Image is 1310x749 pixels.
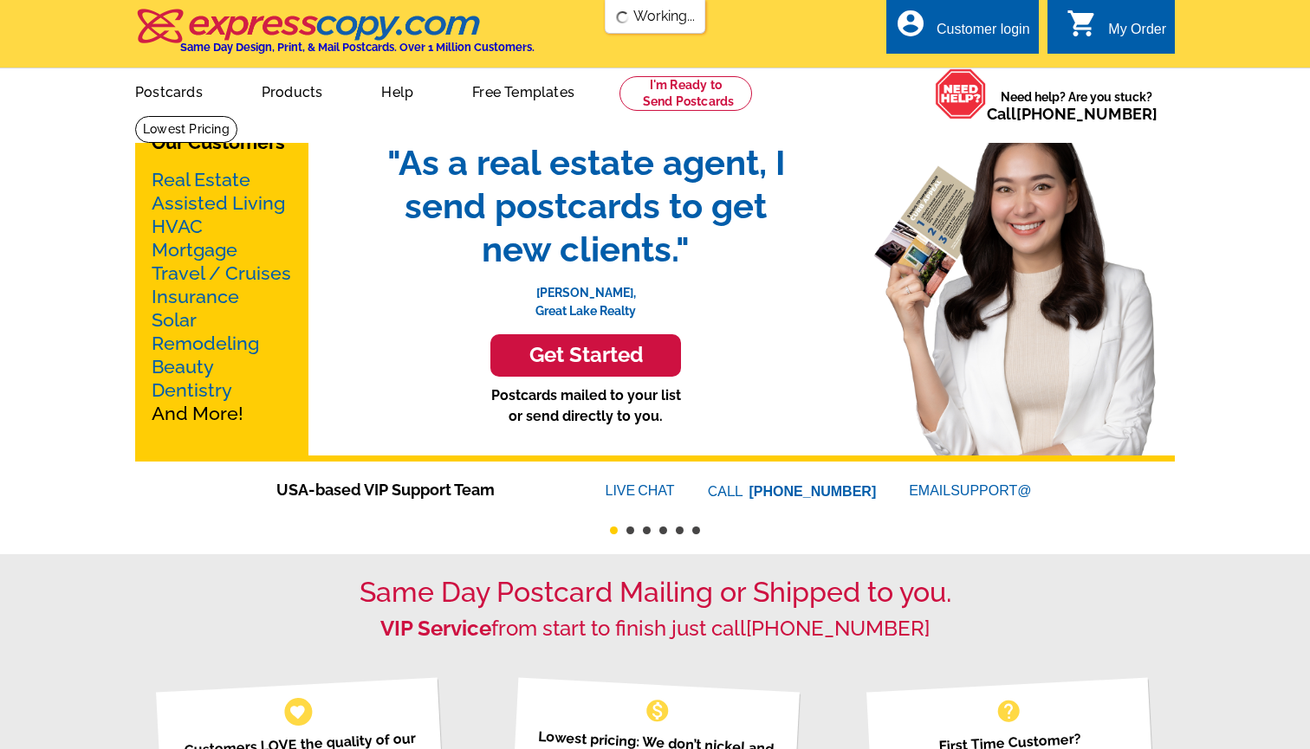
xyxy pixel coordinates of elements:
[937,22,1030,46] div: Customer login
[152,239,237,261] a: Mortgage
[152,309,197,331] a: Solar
[746,616,930,641] a: [PHONE_NUMBER]
[935,68,987,119] img: help
[659,526,667,534] button: 4 of 6
[152,356,214,378] a: Beauty
[616,10,630,24] img: loading...
[152,379,232,401] a: Dentistry
[995,697,1022,725] span: help
[369,385,802,427] p: Postcards mailed to your list or send directly to you.
[643,526,651,534] button: 3 of 6
[692,526,700,534] button: 6 of 6
[152,333,259,354] a: Remodeling
[676,526,684,534] button: 5 of 6
[135,576,1175,609] h1: Same Day Postcard Mailing or Shipped to you.
[626,526,634,534] button: 2 of 6
[610,526,618,534] button: 1 of 6
[152,216,203,237] a: HVAC
[512,343,659,368] h3: Get Started
[152,262,291,284] a: Travel / Cruises
[606,481,639,501] font: LIVE
[1067,19,1166,41] a: shopping_cart My Order
[369,271,802,320] p: [PERSON_NAME], Great Lake Realty
[369,334,802,377] a: Get Started
[895,19,1030,41] a: account_circle Customer login
[152,169,250,190] a: Real Estate
[152,168,292,425] p: And More!
[107,70,230,111] a: Postcards
[180,41,535,54] h4: Same Day Design, Print, & Mail Postcards. Over 1 Million Customers.
[708,481,745,502] font: CALL
[749,484,877,499] a: [PHONE_NUMBER]
[950,481,1034,501] font: SUPPORT@
[1108,22,1166,46] div: My Order
[895,8,926,39] i: account_circle
[644,697,671,725] span: monetization_on
[1067,8,1098,39] i: shopping_cart
[987,88,1166,123] span: Need help? Are you stuck?
[152,192,285,214] a: Assisted Living
[444,70,602,111] a: Free Templates
[135,617,1175,642] h2: from start to finish just call
[380,616,491,641] strong: VIP Service
[135,21,535,54] a: Same Day Design, Print, & Mail Postcards. Over 1 Million Customers.
[234,70,351,111] a: Products
[987,105,1158,123] span: Call
[276,478,554,501] span: USA-based VIP Support Team
[909,483,1034,498] a: EMAILSUPPORT@
[606,483,675,498] a: LIVECHAT
[289,702,307,720] span: favorite
[353,70,441,111] a: Help
[152,286,239,307] a: Insurance
[369,141,802,271] span: "As a real estate agent, I send postcards to get new clients."
[1016,105,1158,123] a: [PHONE_NUMBER]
